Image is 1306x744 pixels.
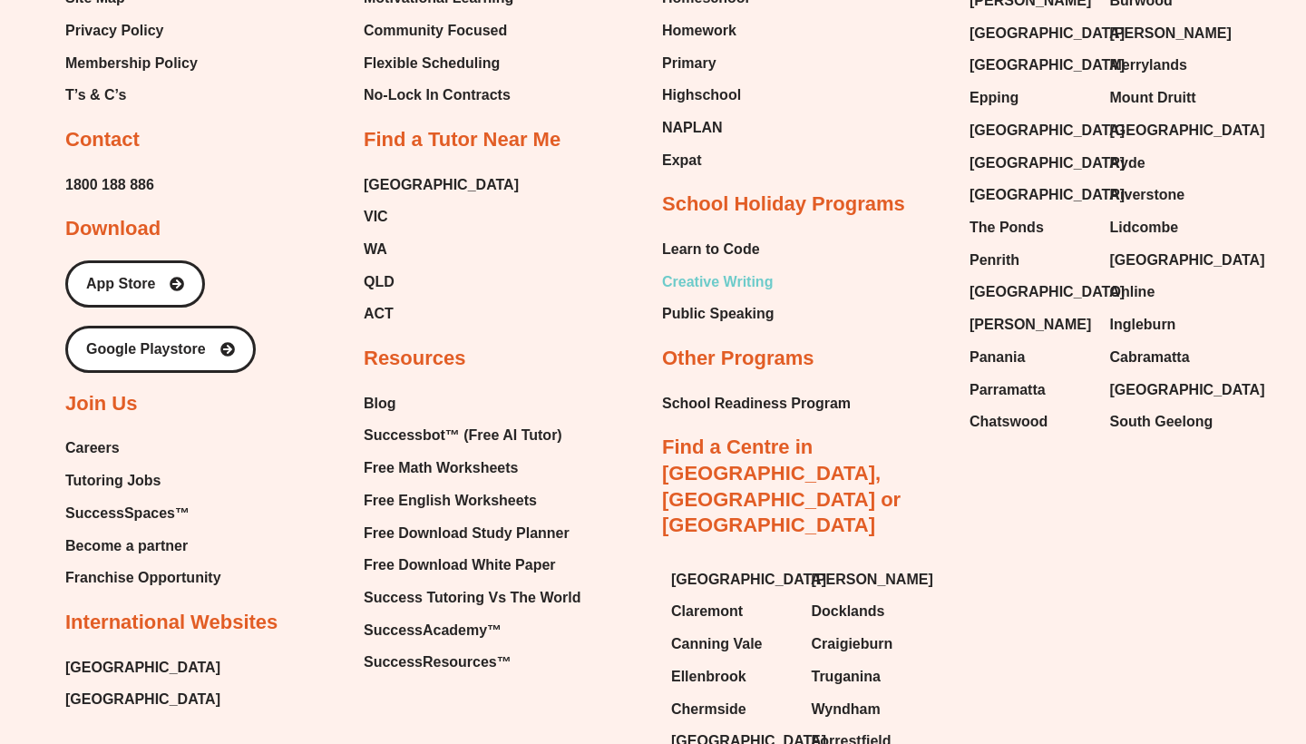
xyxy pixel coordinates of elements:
span: Become a partner [65,533,188,560]
span: [GEOGRAPHIC_DATA] [1110,377,1265,404]
a: Membership Policy [65,50,198,77]
h2: Contact [65,127,140,153]
a: [GEOGRAPHIC_DATA] [970,20,1092,47]
span: Tutoring Jobs [65,467,161,494]
span: Truganina [812,663,881,690]
a: Merrylands [1110,52,1233,79]
a: Wyndham [812,696,934,723]
a: Riverstone [1110,181,1233,209]
span: Careers [65,435,120,462]
span: Google Playstore [86,342,206,357]
span: Canning Vale [671,631,762,658]
a: [GEOGRAPHIC_DATA] [970,181,1092,209]
span: Panania [970,344,1025,371]
span: ACT [364,300,394,328]
span: Ingleburn [1110,311,1176,338]
span: Learn to Code [662,236,760,263]
span: Wyndham [812,696,881,723]
span: [GEOGRAPHIC_DATA] [364,171,519,199]
span: SuccessResources™ [364,649,512,676]
a: Homework [662,17,749,44]
span: Riverstone [1110,181,1185,209]
a: Parramatta [970,377,1092,404]
span: SuccessAcademy™ [364,617,502,644]
a: Lidcombe [1110,214,1233,241]
span: Public Speaking [662,300,775,328]
a: Franchise Opportunity [65,564,221,592]
a: 1800 188 886 [65,171,154,199]
h2: Other Programs [662,346,814,372]
a: Ryde [1110,150,1233,177]
span: Homework [662,17,736,44]
a: Docklands [812,598,934,625]
span: [GEOGRAPHIC_DATA] [970,181,1125,209]
a: Careers [65,435,221,462]
a: SuccessSpaces™ [65,500,221,527]
a: Craigieburn [812,631,934,658]
span: [GEOGRAPHIC_DATA] [1110,117,1265,144]
span: No-Lock In Contracts [364,82,511,109]
span: The Ponds [970,214,1044,241]
span: Expat [662,147,702,174]
span: Epping [970,84,1018,112]
a: SuccessAcademy™ [364,617,580,644]
a: Chermside [671,696,794,723]
a: NAPLAN [662,114,749,142]
a: [PERSON_NAME] [1110,20,1233,47]
iframe: Chat Widget [995,539,1306,744]
a: WA [364,236,519,263]
span: [PERSON_NAME] [1110,20,1232,47]
h2: International Websites [65,610,278,636]
a: [GEOGRAPHIC_DATA] [1110,117,1233,144]
a: [GEOGRAPHIC_DATA] [65,686,220,713]
span: Docklands [812,598,885,625]
a: Ellenbrook [671,663,794,690]
button: Add or edit images [528,2,553,27]
a: Google Playstore [65,326,256,373]
h2: Find a Tutor Near Me [364,127,560,153]
span: Lidcombe [1110,214,1179,241]
span: [GEOGRAPHIC_DATA] [65,654,220,681]
span: [GEOGRAPHIC_DATA] [970,150,1125,177]
a: Success Tutoring Vs The World [364,584,580,612]
a: Free Download Study Planner [364,520,580,547]
a: Creative Writing [662,269,775,296]
span: [GEOGRAPHIC_DATA] [671,566,826,593]
span: Free Download White Paper [364,552,556,579]
a: [GEOGRAPHIC_DATA] [970,150,1092,177]
span: Chatswood [970,408,1048,436]
span: Penrith [970,247,1019,274]
a: Blog [364,390,580,417]
span: WA [364,236,387,263]
a: [GEOGRAPHIC_DATA] [970,52,1092,79]
span: Creative Writing [662,269,773,296]
a: Become a partner [65,533,221,560]
a: Ingleburn [1110,311,1233,338]
span: Free English Worksheets [364,487,537,514]
span: [GEOGRAPHIC_DATA] [970,52,1125,79]
span: [GEOGRAPHIC_DATA] [970,279,1125,306]
span: Cabramatta [1110,344,1190,371]
span: [GEOGRAPHIC_DATA] [970,117,1125,144]
h2: Download [65,216,161,242]
a: [GEOGRAPHIC_DATA] [1110,247,1233,274]
a: [PERSON_NAME] [812,566,934,593]
a: [GEOGRAPHIC_DATA] [671,566,794,593]
a: Learn to Code [662,236,775,263]
a: Panania [970,344,1092,371]
a: Successbot™ (Free AI Tutor) [364,422,580,449]
span: Claremont [671,598,743,625]
span: Craigieburn [812,631,893,658]
span: South Geelong [1110,408,1213,436]
span: Flexible Scheduling [364,50,500,77]
a: [GEOGRAPHIC_DATA] [1110,377,1233,404]
a: Chatswood [970,408,1092,436]
h2: Resources [364,346,466,372]
span: Community Focused [364,17,507,44]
